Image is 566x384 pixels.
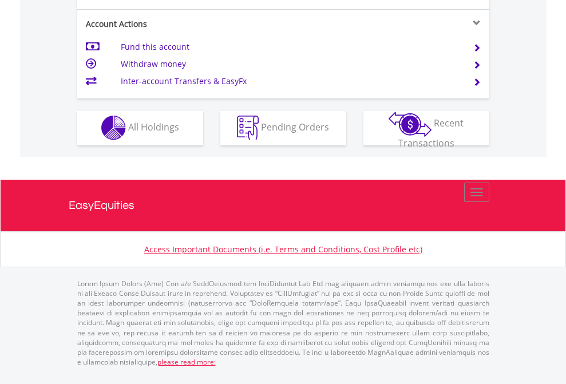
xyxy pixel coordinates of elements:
[144,244,422,255] a: Access Important Documents (i.e. Terms and Conditions, Cost Profile etc)
[121,56,459,73] td: Withdraw money
[220,111,346,145] button: Pending Orders
[157,357,216,367] a: please read more:
[77,279,489,367] p: Lorem Ipsum Dolors (Ame) Con a/e SeddOeiusmod tem InciDiduntut Lab Etd mag aliquaen admin veniamq...
[261,121,329,133] span: Pending Orders
[363,111,489,145] button: Recent Transactions
[121,38,459,56] td: Fund this account
[77,111,203,145] button: All Holdings
[101,116,126,140] img: holdings-wht.png
[398,117,464,149] span: Recent Transactions
[389,112,432,137] img: transactions-zar-wht.png
[121,73,459,90] td: Inter-account Transfers & EasyFx
[69,180,498,231] a: EasyEquities
[237,116,259,140] img: pending_instructions-wht.png
[128,121,179,133] span: All Holdings
[77,18,283,30] div: Account Actions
